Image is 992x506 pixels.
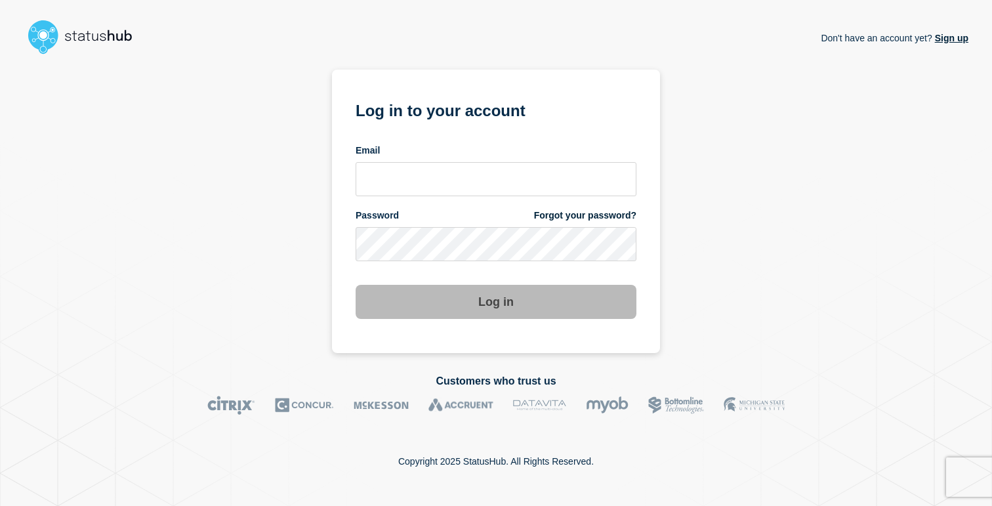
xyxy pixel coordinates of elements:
[648,396,704,415] img: Bottomline logo
[24,375,968,387] h2: Customers who trust us
[586,396,629,415] img: myob logo
[932,33,968,43] a: Sign up
[275,396,334,415] img: Concur logo
[428,396,493,415] img: Accruent logo
[354,396,409,415] img: McKesson logo
[356,209,399,222] span: Password
[398,456,594,467] p: Copyright 2025 StatusHub. All Rights Reserved.
[356,285,636,319] button: Log in
[724,396,785,415] img: MSU logo
[207,396,255,415] img: Citrix logo
[534,209,636,222] a: Forgot your password?
[513,396,566,415] img: DataVita logo
[24,16,148,58] img: StatusHub logo
[356,97,636,121] h1: Log in to your account
[821,22,968,54] p: Don't have an account yet?
[356,144,380,157] span: Email
[356,162,636,196] input: email input
[356,227,636,261] input: password input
